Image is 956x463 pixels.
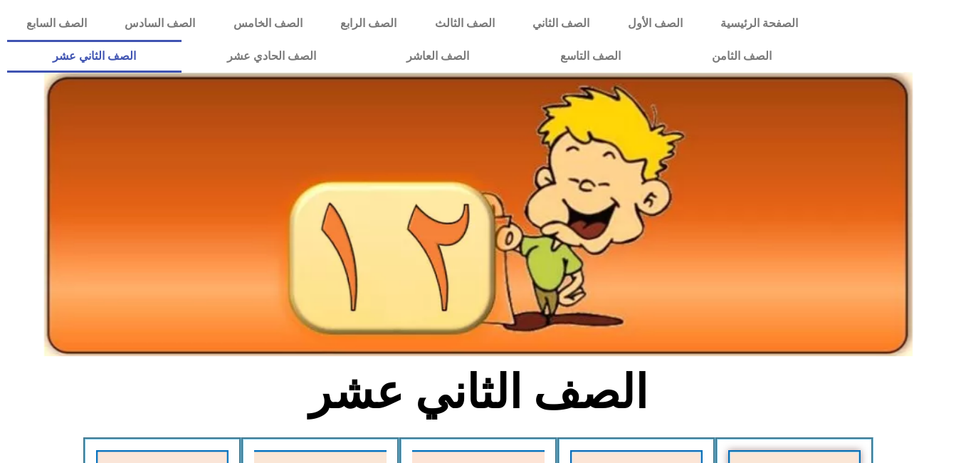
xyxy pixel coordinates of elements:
[106,7,214,40] a: الصف السادس
[243,365,713,420] h2: الصف الثاني عشر
[701,7,816,40] a: الصفحة الرئيسية
[182,40,362,73] a: الصف الحادي عشر
[214,7,321,40] a: الصف الخامس
[416,7,513,40] a: الصف الثالث
[515,40,666,73] a: الصف التاسع
[361,40,515,73] a: الصف العاشر
[666,40,817,73] a: الصف الثامن
[609,7,701,40] a: الصف الأول
[513,7,608,40] a: الصف الثاني
[7,7,105,40] a: الصف السابع
[7,40,182,73] a: الصف الثاني عشر
[321,7,415,40] a: الصف الرابع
